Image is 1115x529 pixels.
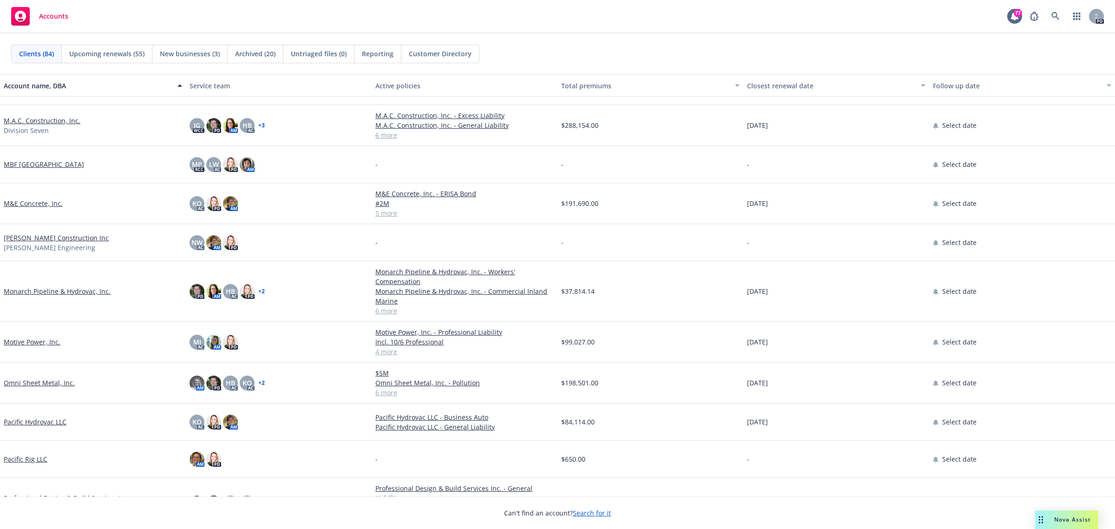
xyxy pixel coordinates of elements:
[747,378,768,388] span: [DATE]
[375,337,554,347] a: Incl. 10/6 Professional
[1035,510,1047,529] div: Drag to move
[747,198,768,208] span: [DATE]
[747,81,915,91] div: Closest renewal date
[942,159,977,169] span: Select date
[4,126,49,135] span: Division Seven
[561,417,595,427] span: $84,114.00
[362,49,394,59] span: Reporting
[942,120,977,130] span: Select date
[747,417,768,427] span: [DATE]
[4,337,60,347] a: Motive Power, Inc.
[375,198,554,208] a: #2M
[206,284,221,299] img: photo
[4,233,109,243] a: [PERSON_NAME] Construction Inc
[1014,9,1022,17] div: 77
[747,337,768,347] span: [DATE]
[4,159,84,169] a: MBF [GEOGRAPHIC_DATA]
[375,267,554,286] a: Monarch Pipeline & Hydrovac, Inc. - Workers' Compensation
[747,286,768,296] span: [DATE]
[557,74,743,97] button: Total premiums
[1025,7,1043,26] a: Report a Bug
[561,454,585,464] span: $650.00
[573,509,611,517] a: Search for it
[69,49,144,59] span: Upcoming renewals (55)
[942,198,977,208] span: Select date
[243,378,252,388] span: KO
[7,3,72,29] a: Accounts
[192,159,202,169] span: MP
[160,49,220,59] span: New businesses (3)
[561,81,729,91] div: Total premiums
[561,120,598,130] span: $288,154.00
[4,493,130,503] a: Professional Design & Build Services Inc.
[375,412,554,422] a: Pacific Hydrovac LLC - Business Auto
[190,284,204,299] img: photo
[206,118,221,133] img: photo
[258,380,265,386] a: + 2
[743,74,929,97] button: Closest renewal date
[747,159,749,169] span: -
[223,415,238,430] img: photo
[375,454,378,464] span: -
[4,378,75,388] a: Omni Sheet Metal, Inc.
[190,452,204,467] img: photo
[942,286,977,296] span: Select date
[561,198,598,208] span: $191,690.00
[190,376,204,390] img: photo
[193,337,201,347] span: MJ
[375,111,554,120] a: M.A.C. Construction, Inc. - Excess Liability
[258,123,265,128] a: + 3
[375,306,554,316] a: 6 more
[223,157,238,172] img: photo
[1054,516,1091,523] span: Nova Assist
[747,120,768,130] span: [DATE]
[942,417,977,427] span: Select date
[258,289,265,294] a: + 2
[192,417,202,427] span: KO
[223,118,238,133] img: photo
[1068,7,1086,26] a: Switch app
[226,378,235,388] span: HB
[206,496,221,510] img: photo
[4,454,47,464] a: Pacific Rig LLC
[206,452,221,467] img: photo
[4,198,63,208] a: M&E Concrete, Inc.
[240,284,255,299] img: photo
[206,196,221,211] img: photo
[206,376,221,390] img: photo
[375,159,378,169] span: -
[375,238,378,247] span: -
[4,81,172,91] div: Account name, DBA
[191,238,203,247] span: NW
[209,159,219,169] span: LW
[223,335,238,350] img: photo
[409,49,472,59] span: Customer Directory
[375,130,554,140] a: 6 more
[747,238,749,247] span: -
[39,13,68,20] span: Accounts
[19,49,54,59] span: Clients (84)
[561,238,564,247] span: -
[375,208,554,218] a: 5 more
[4,243,95,252] span: [PERSON_NAME] Engineering
[240,157,255,172] img: photo
[243,120,252,130] span: HB
[375,189,554,198] a: M&E Concrete, Inc. - ERISA Bond
[186,74,372,97] button: Service team
[206,415,221,430] img: photo
[561,378,598,388] span: $198,501.00
[223,196,238,211] img: photo
[747,454,749,464] span: -
[375,378,554,388] a: Omni Sheet Metal, Inc. - Pollution
[561,159,564,169] span: -
[4,417,66,427] a: Pacific Hydrovac LLC
[190,496,204,510] img: photo
[375,327,554,337] a: Motive Power, Inc. - Professional Liability
[223,235,238,250] img: photo
[561,337,595,347] span: $99,027.00
[190,81,368,91] div: Service team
